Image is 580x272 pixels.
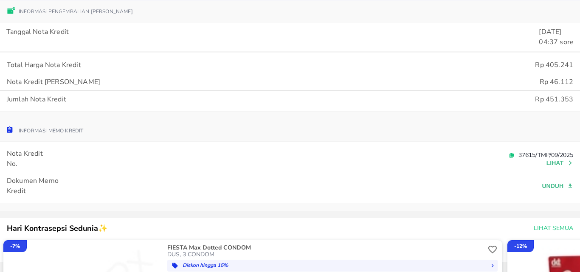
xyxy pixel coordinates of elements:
[530,221,575,236] button: Lihat Semua
[514,242,527,250] p: - 12 %
[535,60,573,70] p: Rp 405.241
[539,27,574,47] p: [DATE] 04:37 sore
[6,27,69,47] p: Tanggal Nota Kredit
[542,182,563,189] a: Unduh
[19,7,133,16] p: Informasi pengembalian [PERSON_NAME]
[7,149,51,169] p: Nota Kredit No.
[7,77,100,87] p: Nota Kredit [PERSON_NAME]
[171,261,495,270] span: Diskon hingga 15%
[515,151,573,160] p: 37615/TMP/09/2025
[540,77,573,87] p: Rp 46.112
[19,126,83,135] p: Informasi Memo Kredit
[542,182,573,189] button: Unduh
[167,260,498,272] button: Diskon hingga 15%
[7,94,66,104] p: Jumlah Nota Kredit
[546,160,573,166] button: Lihat
[167,244,484,251] p: FIESTA Max Dotted CONDOM
[534,223,573,234] span: Lihat Semua
[535,94,573,104] p: Rp 451.353
[10,242,20,250] p: - 7 %
[7,176,71,196] p: Dokumen Memo Kredit
[167,251,486,258] p: DUS, 3 CONDOM
[7,60,81,70] p: Total Harga Nota Kredit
